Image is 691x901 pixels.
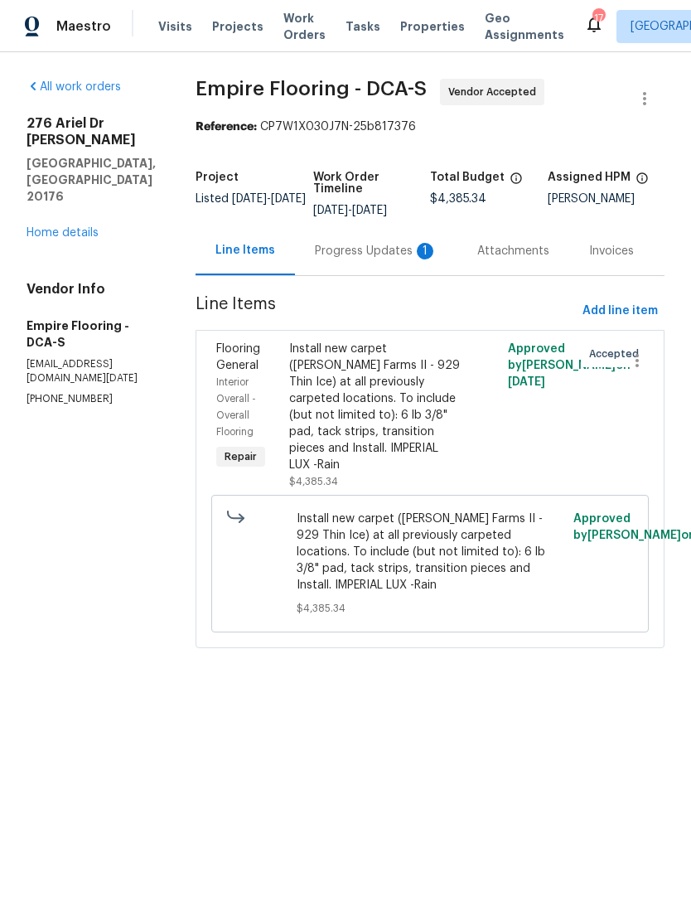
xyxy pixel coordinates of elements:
[289,341,461,473] div: Install new carpet ([PERSON_NAME] Farms II - 929 Thin Ice) at all previously carpeted locations. ...
[196,79,427,99] span: Empire Flooring - DCA-S
[313,205,348,216] span: [DATE]
[592,10,604,27] div: 17
[196,172,239,183] h5: Project
[27,392,156,406] p: [PHONE_NUMBER]
[510,172,523,193] span: The total cost of line items that have been proposed by Opendoor. This sum includes line items th...
[196,121,257,133] b: Reference:
[289,477,338,487] span: $4,385.34
[485,10,564,43] span: Geo Assignments
[589,243,634,259] div: Invoices
[216,343,260,371] span: Flooring General
[283,10,326,43] span: Work Orders
[216,377,256,437] span: Interior Overall - Overall Flooring
[215,242,275,259] div: Line Items
[196,193,306,205] span: Listed
[158,18,192,35] span: Visits
[430,193,486,205] span: $4,385.34
[548,172,631,183] h5: Assigned HPM
[232,193,306,205] span: -
[400,18,465,35] span: Properties
[345,21,380,32] span: Tasks
[27,227,99,239] a: Home details
[56,18,111,35] span: Maestro
[313,172,431,195] h5: Work Order Timeline
[635,172,649,193] span: The hpm assigned to this work order.
[27,281,156,298] h4: Vendor Info
[232,193,267,205] span: [DATE]
[196,119,664,135] div: CP7W1X030J7N-25b817376
[548,193,665,205] div: [PERSON_NAME]
[589,346,645,362] span: Accepted
[271,193,306,205] span: [DATE]
[297,511,564,593] span: Install new carpet ([PERSON_NAME] Farms II - 929 Thin Ice) at all previously carpeted locations. ...
[196,296,576,327] span: Line Items
[212,18,263,35] span: Projects
[576,296,664,327] button: Add line item
[27,81,121,93] a: All work orders
[508,376,545,388] span: [DATE]
[430,172,505,183] h5: Total Budget
[313,205,387,216] span: -
[477,243,549,259] div: Attachments
[315,243,437,259] div: Progress Updates
[352,205,387,216] span: [DATE]
[27,155,156,205] h5: [GEOGRAPHIC_DATA], [GEOGRAPHIC_DATA] 20176
[27,357,156,385] p: [EMAIL_ADDRESS][DOMAIN_NAME][DATE]
[417,243,433,259] div: 1
[448,84,543,100] span: Vendor Accepted
[27,317,156,351] h5: Empire Flooring - DCA-S
[297,600,564,617] span: $4,385.34
[582,301,658,322] span: Add line item
[508,343,631,388] span: Approved by [PERSON_NAME] on
[218,448,263,465] span: Repair
[27,115,156,148] h2: 276 Ariel Dr [PERSON_NAME]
